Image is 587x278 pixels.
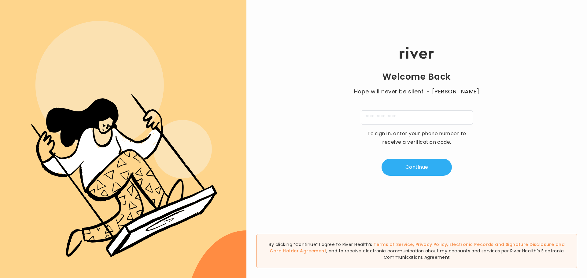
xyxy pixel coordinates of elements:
[449,241,554,247] a: Electronic Records and Signature Disclosure
[270,241,565,254] span: , , and
[426,87,479,96] span: - [PERSON_NAME]
[415,241,447,247] a: Privacy Policy
[382,71,451,82] h1: Welcome Back
[374,241,413,247] a: Terms of Service
[256,234,577,268] div: By clicking “Continue” I agree to River Health’s
[348,87,485,96] p: Hope will never be silent.
[363,129,470,146] p: To sign in, enter your phone number to receive a verification code.
[270,248,326,254] a: Card Holder Agreement
[382,159,452,176] button: Continue
[326,248,564,260] span: , and to receive electronic communication about my accounts and services per River Health’s Elect...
